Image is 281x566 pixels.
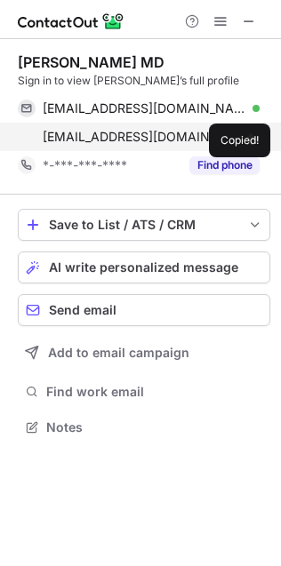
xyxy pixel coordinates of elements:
[18,294,270,326] button: Send email
[18,415,270,440] button: Notes
[18,209,270,241] button: save-profile-one-click
[18,379,270,404] button: Find work email
[49,218,239,232] div: Save to List / ATS / CRM
[49,260,238,275] span: AI write personalized message
[18,337,270,369] button: Add to email campaign
[18,73,270,89] div: Sign in to view [PERSON_NAME]’s full profile
[49,303,116,317] span: Send email
[46,384,263,400] span: Find work email
[189,156,260,174] button: Reveal Button
[18,11,124,32] img: ContactOut v5.3.10
[46,419,263,435] span: Notes
[43,129,246,145] span: [EMAIL_ADDRESS][DOMAIN_NAME]
[18,53,165,71] div: [PERSON_NAME] MD
[43,100,246,116] span: [EMAIL_ADDRESS][DOMAIN_NAME]
[48,346,189,360] span: Add to email campaign
[18,251,270,283] button: AI write personalized message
